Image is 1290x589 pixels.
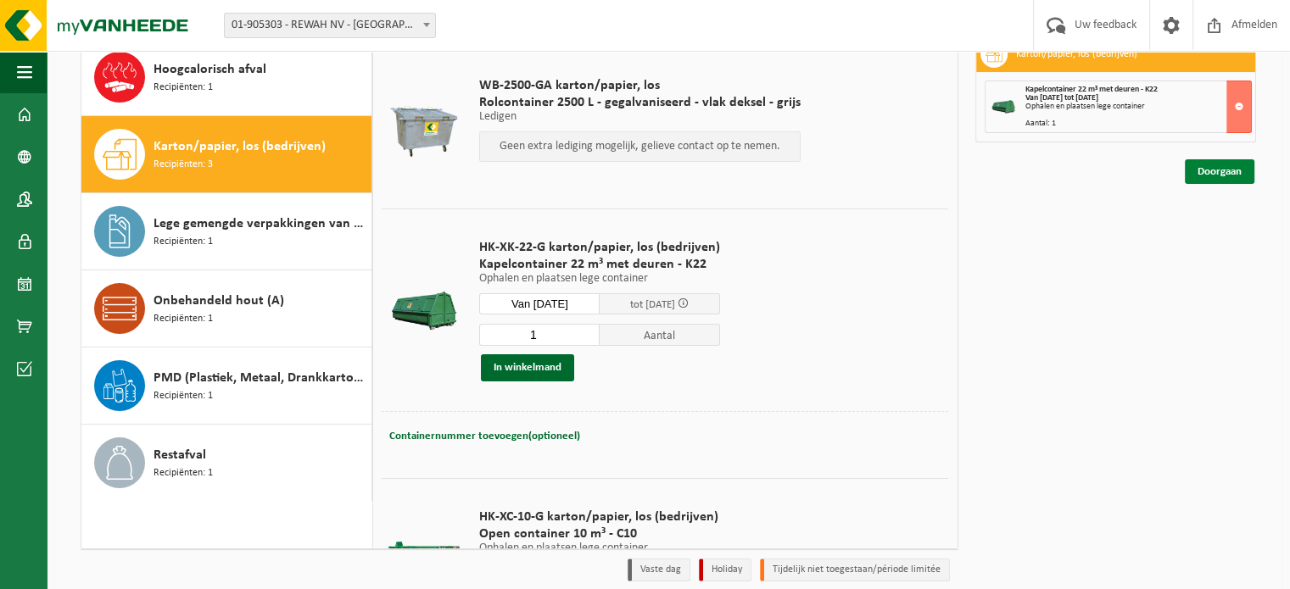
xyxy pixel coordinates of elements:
span: Recipiënten: 1 [154,311,213,327]
span: Aantal [600,324,720,346]
span: Containernummer toevoegen(optioneel) [389,431,580,442]
p: Geen extra lediging mogelijk, gelieve contact op te nemen. [489,141,791,153]
button: Onbehandeld hout (A) Recipiënten: 1 [81,270,372,347]
div: Aantal: 1 [1025,119,1252,128]
span: WB-2500-GA karton/papier, los [479,77,801,94]
span: Recipiënten: 1 [154,80,213,96]
span: Recipiënten: 1 [154,234,213,250]
span: Open container 10 m³ - C10 [479,525,718,542]
span: 01-905303 - REWAH NV - ZANDHOVEN [225,14,435,37]
span: Lege gemengde verpakkingen van gevaarlijke stoffen [154,214,367,234]
button: Karton/papier, los (bedrijven) Recipiënten: 3 [81,116,372,193]
button: Restafval Recipiënten: 1 [81,425,372,501]
p: Ledigen [479,111,801,123]
span: tot [DATE] [630,299,675,310]
span: Hoogcalorisch afval [154,59,266,80]
button: Hoogcalorisch afval Recipiënten: 1 [81,39,372,116]
li: Tijdelijk niet toegestaan/période limitée [760,558,950,581]
li: Vaste dag [628,558,690,581]
input: Selecteer datum [479,293,600,314]
li: Holiday [699,558,751,581]
span: Kapelcontainer 22 m³ met deuren - K22 [1025,85,1158,94]
div: Ophalen en plaatsen lege container [1025,103,1252,111]
span: Karton/papier, los (bedrijven) [154,136,326,157]
span: HK-XC-10-G karton/papier, los (bedrijven) [479,508,718,525]
button: PMD (Plastiek, Metaal, Drankkartons) (bedrijven) Recipiënten: 1 [81,347,372,425]
button: Lege gemengde verpakkingen van gevaarlijke stoffen Recipiënten: 1 [81,193,372,270]
span: Recipiënten: 1 [154,388,213,404]
button: In winkelmand [481,354,574,381]
p: Ophalen en plaatsen lege container [479,542,718,554]
span: Recipiënten: 1 [154,465,213,481]
button: Containernummer toevoegen(optioneel) [388,425,582,448]
span: 01-905303 - REWAH NV - ZANDHOVEN [224,13,436,38]
span: Onbehandeld hout (A) [154,291,284,311]
span: PMD (Plastiek, Metaal, Drankkartons) (bedrijven) [154,368,367,388]
h3: Karton/papier, los (bedrijven) [1016,41,1137,68]
strong: Van [DATE] tot [DATE] [1025,93,1098,103]
span: Kapelcontainer 22 m³ met deuren - K22 [479,256,720,273]
span: HK-XK-22-G karton/papier, los (bedrijven) [479,239,720,256]
span: Recipiënten: 3 [154,157,213,173]
span: Rolcontainer 2500 L - gegalvaniseerd - vlak deksel - grijs [479,94,801,111]
p: Ophalen en plaatsen lege container [479,273,720,285]
a: Doorgaan [1185,159,1254,184]
span: Restafval [154,445,206,465]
